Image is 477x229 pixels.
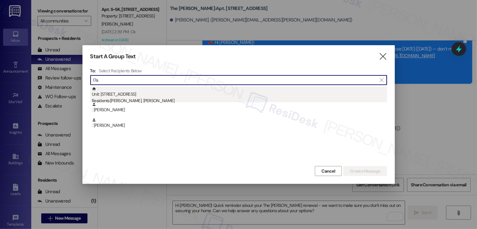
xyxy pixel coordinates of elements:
input: Search for any contact or apartment [93,76,377,84]
div: Residents: [PERSON_NAME], [PERSON_NAME] [92,98,387,104]
div: Unit: [STREET_ADDRESS] [92,87,387,104]
h3: To: [90,68,96,74]
h3: Start A Group Text [90,53,136,60]
div: : [PERSON_NAME] [90,102,387,118]
span: Cancel [321,168,335,174]
i:  [379,53,387,60]
button: Cancel [315,166,342,176]
div: Unit: [STREET_ADDRESS]Residents:[PERSON_NAME], [PERSON_NAME] [90,87,387,102]
button: Clear text [377,75,387,85]
h4: Select Recipients Below [99,68,142,74]
button: Create Message [343,166,387,176]
div: : [PERSON_NAME] [90,118,387,133]
div: : [PERSON_NAME] [92,118,387,129]
div: : [PERSON_NAME] [92,102,387,113]
i:  [380,78,383,83]
span: Create Message [350,168,380,174]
